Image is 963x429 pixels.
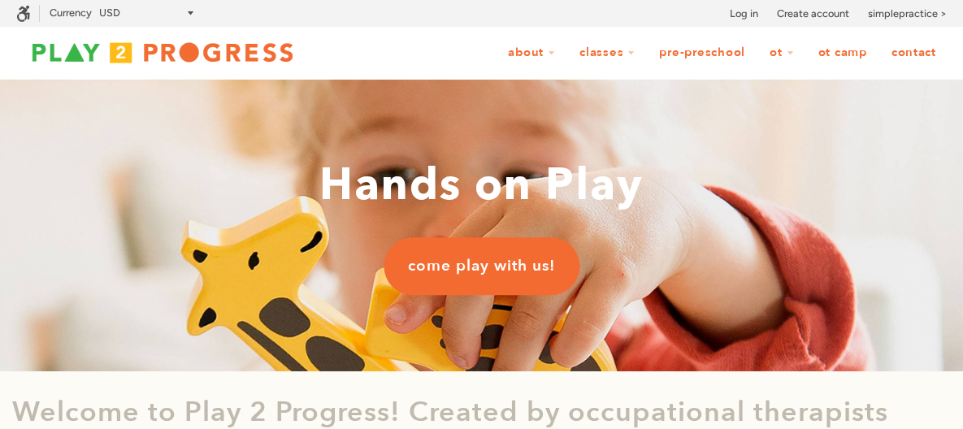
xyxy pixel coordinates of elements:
a: come play with us! [384,238,579,295]
a: OT [759,37,805,68]
a: About [497,37,566,68]
a: Create account [777,6,849,22]
a: Contact [881,37,947,68]
img: Play2Progress logo [16,37,309,69]
a: simplepractice > [868,6,947,22]
label: Currency [50,6,92,19]
a: OT Camp [808,37,878,68]
a: Classes [569,37,645,68]
span: come play with us! [408,256,555,277]
a: Pre-Preschool [649,37,756,68]
a: Log in [730,6,758,22]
